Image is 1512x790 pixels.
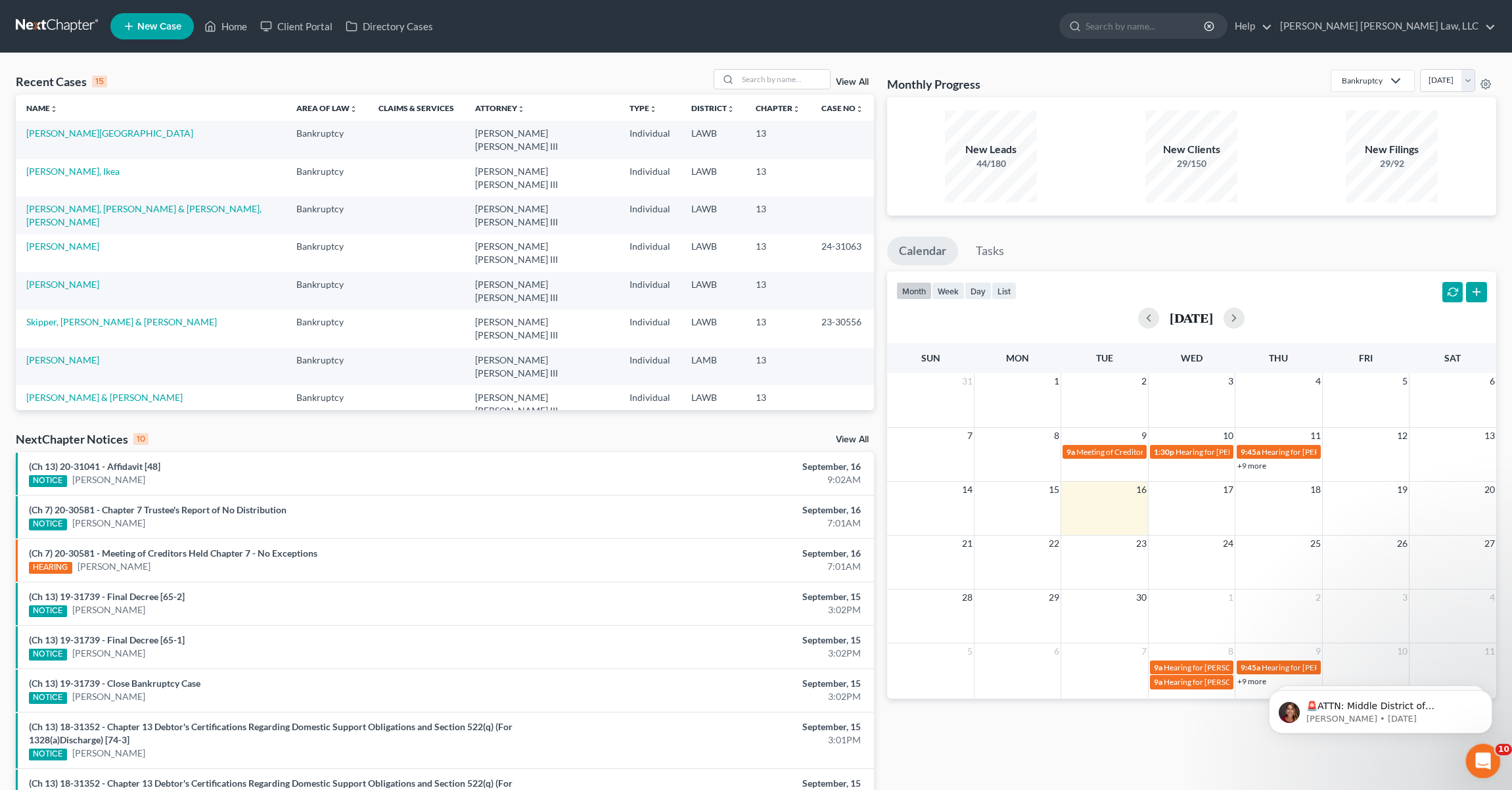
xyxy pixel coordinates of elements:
[836,78,869,87] a: View All
[29,749,67,760] div: NOTICE
[29,634,185,645] a: (Ch 13) 19-31739 - Final Decree [65-1]
[72,647,145,660] a: [PERSON_NAME]
[681,310,745,347] td: LAWB
[592,547,861,560] div: September, 16
[1164,662,1266,672] span: Hearing for [PERSON_NAME]
[72,517,145,530] a: [PERSON_NAME]
[1047,536,1061,551] span: 22
[286,159,368,197] td: Bankruptcy
[592,590,861,603] div: September, 15
[961,482,974,498] span: 14
[465,272,619,310] td: [PERSON_NAME] [PERSON_NAME] III
[965,282,992,300] button: day
[1346,157,1438,170] div: 29/92
[681,197,745,234] td: LAWB
[29,591,185,602] a: (Ch 13) 19-31739 - Final Decree [65-2]
[619,272,681,310] td: Individual
[1396,428,1409,444] span: 12
[465,121,619,158] td: [PERSON_NAME] [PERSON_NAME] III
[1053,428,1061,444] span: 8
[465,348,619,385] td: [PERSON_NAME] [PERSON_NAME] III
[745,348,811,385] td: 13
[1483,428,1496,444] span: 13
[1140,373,1148,389] span: 2
[1309,482,1322,498] span: 18
[1396,643,1409,659] span: 10
[1346,142,1438,157] div: New Filings
[756,103,800,113] a: Chapterunfold_more
[72,690,145,703] a: [PERSON_NAME]
[592,517,861,530] div: 7:01AM
[1096,352,1113,363] span: Tue
[821,103,863,113] a: Case Nounfold_more
[887,76,980,92] h3: Monthly Progress
[198,14,254,38] a: Home
[811,235,874,272] td: 24-31063
[592,720,861,733] div: September, 15
[1466,744,1501,779] iframe: Intercom live chat
[619,159,681,197] td: Individual
[681,121,745,158] td: LAWB
[619,348,681,385] td: Individual
[592,647,861,660] div: 3:02PM
[1227,590,1235,605] span: 1
[26,392,183,403] a: [PERSON_NAME] & [PERSON_NAME]
[921,352,940,363] span: Sun
[966,643,974,659] span: 5
[254,14,339,38] a: Client Portal
[1241,447,1260,457] span: 9:45a
[29,649,67,661] div: NOTICE
[286,272,368,310] td: Bankruptcy
[1314,590,1322,605] span: 2
[1237,676,1266,686] a: +9 more
[1309,428,1322,444] span: 11
[619,310,681,347] td: Individual
[465,197,619,234] td: [PERSON_NAME] [PERSON_NAME] III
[592,777,861,790] div: September, 15
[26,316,217,327] a: Skipper, [PERSON_NAME] & [PERSON_NAME]
[29,692,67,704] div: NOTICE
[592,690,861,703] div: 3:02PM
[681,235,745,272] td: LAWB
[1444,352,1461,363] span: Sat
[26,103,58,113] a: Nameunfold_more
[619,121,681,158] td: Individual
[1006,352,1029,363] span: Mon
[1053,373,1061,389] span: 1
[1241,662,1260,672] span: 9:45a
[1227,643,1235,659] span: 8
[29,547,317,559] a: (Ch 7) 20-30581 - Meeting of Creditors Held Chapter 7 - No Exceptions
[1140,428,1148,444] span: 9
[681,159,745,197] td: LAWB
[16,74,107,89] div: Recent Cases
[1222,482,1235,498] span: 17
[368,95,465,121] th: Claims & Services
[1249,662,1512,755] iframe: Intercom notifications message
[811,310,874,347] td: 23-30556
[465,385,619,423] td: [PERSON_NAME] [PERSON_NAME] III
[1483,482,1496,498] span: 20
[72,747,145,760] a: [PERSON_NAME]
[836,435,869,444] a: View All
[78,560,150,573] a: [PERSON_NAME]
[792,105,800,113] i: unfold_more
[517,105,525,113] i: unfold_more
[745,272,811,310] td: 13
[1309,536,1322,551] span: 25
[1488,590,1496,605] span: 4
[1227,373,1235,389] span: 3
[1401,590,1409,605] span: 3
[961,373,974,389] span: 31
[1401,373,1409,389] span: 5
[1176,447,1278,457] span: Hearing for [PERSON_NAME]
[286,348,368,385] td: Bankruptcy
[1135,590,1148,605] span: 30
[896,282,932,300] button: month
[26,241,99,252] a: [PERSON_NAME]
[1170,311,1213,325] h2: [DATE]
[1396,536,1409,551] span: 26
[465,310,619,347] td: [PERSON_NAME] [PERSON_NAME] III
[137,22,181,32] span: New Case
[465,159,619,197] td: [PERSON_NAME] [PERSON_NAME] III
